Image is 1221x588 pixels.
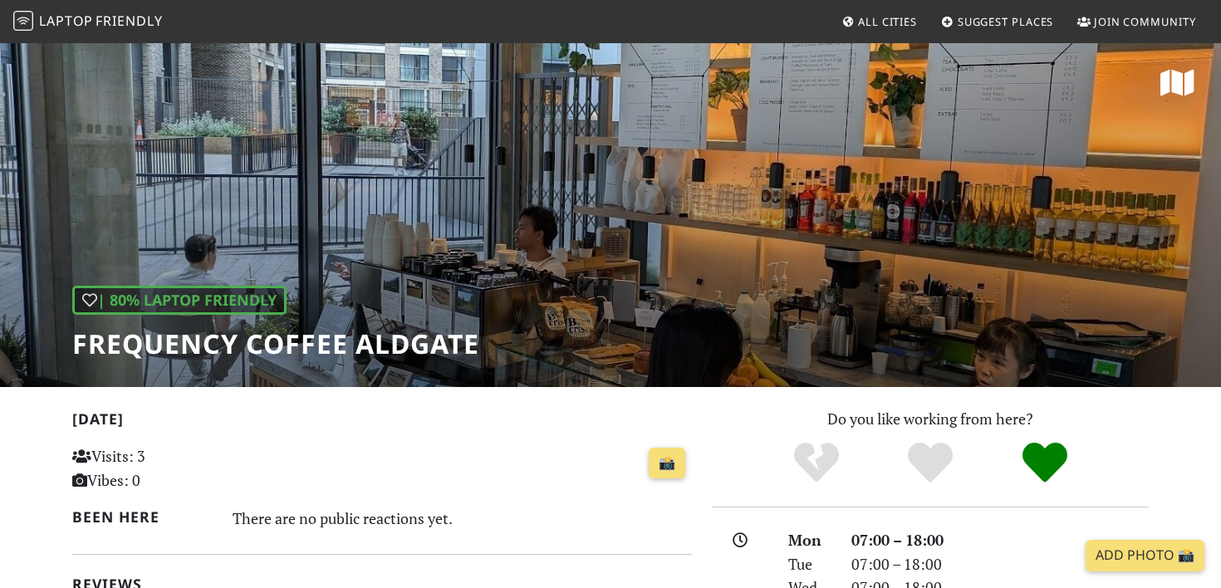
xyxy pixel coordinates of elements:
h2: Been here [72,508,213,526]
a: Add Photo 📸 [1086,540,1204,571]
img: LaptopFriendly [13,11,33,31]
div: 07:00 – 18:00 [841,528,1159,552]
span: Laptop [39,12,93,30]
div: There are no public reactions yet. [233,505,693,532]
a: Join Community [1071,7,1203,37]
span: Suggest Places [958,14,1054,29]
div: Definitely! [988,440,1102,486]
div: Mon [778,528,841,552]
p: Visits: 3 Vibes: 0 [72,444,266,492]
h2: [DATE] [72,410,692,434]
div: No [759,440,874,486]
span: All Cities [858,14,917,29]
div: Yes [873,440,988,486]
span: Friendly [96,12,162,30]
a: LaptopFriendly LaptopFriendly [13,7,163,37]
a: 📸 [649,448,685,479]
a: Suggest Places [934,7,1061,37]
span: Join Community [1094,14,1196,29]
p: Do you like working from here? [712,407,1149,431]
div: | 80% Laptop Friendly [72,286,287,315]
a: All Cities [835,7,924,37]
div: 07:00 – 18:00 [841,552,1159,576]
div: Tue [778,552,841,576]
h1: Frequency Coffee Aldgate [72,328,479,360]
